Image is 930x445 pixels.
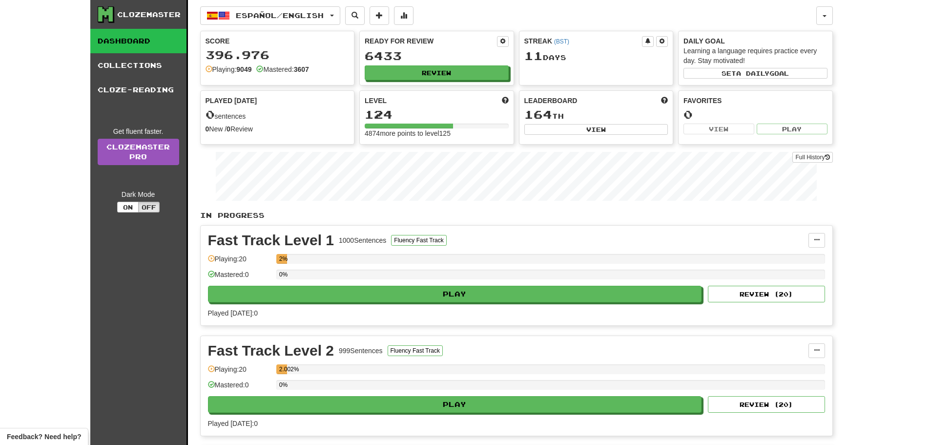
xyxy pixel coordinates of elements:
[683,68,827,79] button: Seta dailygoal
[208,396,702,413] button: Play
[708,396,825,413] button: Review (20)
[90,53,186,78] a: Collections
[365,96,387,106] span: Level
[502,96,509,106] span: Score more points to level up
[388,345,443,356] button: Fluency Fast Track
[208,380,271,396] div: Mastered: 0
[117,202,139,212] button: On
[90,29,186,53] a: Dashboard
[365,50,509,62] div: 6433
[7,432,81,442] span: Open feedback widget
[757,124,827,134] button: Play
[391,235,446,246] button: Fluency Fast Track
[206,64,252,74] div: Playing:
[524,108,668,121] div: th
[524,50,668,63] div: Day s
[206,36,350,46] div: Score
[279,254,287,264] div: 2%
[365,108,509,121] div: 124
[524,96,578,106] span: Leaderboard
[683,46,827,65] div: Learning a language requires practice every day. Stay motivated!
[98,139,179,165] a: ClozemasterPro
[200,211,833,220] p: In Progress
[365,65,509,80] button: Review
[554,38,569,45] a: (BST)
[208,254,271,270] div: Playing: 20
[236,65,251,73] strong: 9049
[524,124,668,135] button: View
[708,286,825,302] button: Review (20)
[683,36,827,46] div: Daily Goal
[208,420,258,427] span: Played [DATE]: 0
[90,78,186,102] a: Cloze-Reading
[98,190,179,199] div: Dark Mode
[208,270,271,286] div: Mastered: 0
[208,233,334,248] div: Fast Track Level 1
[661,96,668,106] span: This week in points, UTC
[206,125,209,133] strong: 0
[208,286,702,302] button: Play
[683,124,754,134] button: View
[365,36,497,46] div: Ready for Review
[206,107,215,121] span: 0
[736,70,769,77] span: a daily
[524,36,642,46] div: Streak
[370,6,389,25] button: Add sentence to collection
[683,96,827,106] div: Favorites
[208,343,334,358] div: Fast Track Level 2
[206,49,350,61] div: 396.976
[365,128,509,138] div: 4874 more points to level 125
[279,364,287,374] div: 2.002%
[524,107,552,121] span: 164
[206,108,350,121] div: sentences
[339,346,383,356] div: 999 Sentences
[206,124,350,134] div: New / Review
[792,152,832,163] button: Full History
[294,65,309,73] strong: 3607
[208,309,258,317] span: Played [DATE]: 0
[236,11,324,20] span: Español / English
[345,6,365,25] button: Search sentences
[227,125,230,133] strong: 0
[208,364,271,381] div: Playing: 20
[256,64,309,74] div: Mastered:
[339,235,386,245] div: 1000 Sentences
[117,10,181,20] div: Clozemaster
[98,127,179,136] div: Get fluent faster.
[394,6,413,25] button: More stats
[200,6,340,25] button: Español/English
[138,202,160,212] button: Off
[524,49,543,63] span: 11
[206,96,257,106] span: Played [DATE]
[683,108,827,121] div: 0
